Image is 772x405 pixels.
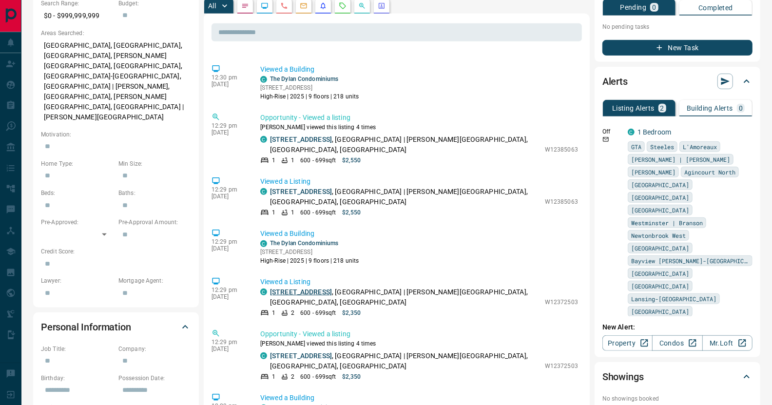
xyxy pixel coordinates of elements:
p: 1 [291,156,294,165]
p: Viewed a Listing [260,176,578,187]
p: Opportunity - Viewed a listing [260,329,578,339]
span: [GEOGRAPHIC_DATA] [631,205,689,215]
span: [GEOGRAPHIC_DATA] [631,307,689,316]
p: Birthday: [41,374,114,383]
p: Baths: [118,189,191,197]
h2: Personal Information [41,319,131,335]
p: No pending tasks [602,19,753,34]
p: [PERSON_NAME] viewed this listing 4 times [260,123,578,132]
a: Mr.Loft [702,335,753,351]
p: Opportunity - Viewed a listing [260,113,578,123]
a: 1 Bedroom [637,128,671,136]
span: Steeles [650,142,674,152]
div: Personal Information [41,315,191,339]
p: Home Type: [41,159,114,168]
svg: Opportunities [358,2,366,10]
p: , [GEOGRAPHIC_DATA] | [PERSON_NAME][GEOGRAPHIC_DATA], [GEOGRAPHIC_DATA], [GEOGRAPHIC_DATA] [270,287,540,308]
p: [STREET_ADDRESS] [260,248,359,256]
p: Completed [698,4,733,11]
p: Listing Alerts [612,105,655,112]
a: Condos [652,335,702,351]
span: [GEOGRAPHIC_DATA] [631,193,689,202]
div: condos.ca [260,240,267,247]
p: Viewed a Building [260,64,578,75]
p: Off [602,127,622,136]
p: High-Rise | 2025 | 9 floors | 218 units [260,92,359,101]
p: Motivation: [41,130,191,139]
p: 0 [652,4,656,11]
p: 1 [291,208,294,217]
svg: Listing Alerts [319,2,327,10]
div: condos.ca [260,352,267,359]
p: [STREET_ADDRESS] [260,83,359,92]
p: Pre-Approval Amount: [118,218,191,227]
svg: Calls [280,2,288,10]
p: 12:29 pm [212,186,246,193]
span: [PERSON_NAME] | [PERSON_NAME] [631,154,730,164]
div: Showings [602,365,753,388]
span: [GEOGRAPHIC_DATA] [631,269,689,278]
p: [DATE] [212,346,246,352]
p: $2,350 [342,372,361,381]
p: Credit Score: [41,247,191,256]
p: $2,550 [342,208,361,217]
span: Agincourt North [684,167,735,177]
p: 1 [272,372,275,381]
a: The Dylan Condominiums [270,76,338,82]
p: W12385063 [545,145,578,154]
p: [DATE] [212,193,246,200]
a: [STREET_ADDRESS] [270,188,332,195]
p: Beds: [41,189,114,197]
svg: Emails [300,2,308,10]
span: [GEOGRAPHIC_DATA] [631,243,689,253]
span: Lansing-[GEOGRAPHIC_DATA] [631,294,716,304]
a: [STREET_ADDRESS] [270,135,332,143]
p: 1 [272,208,275,217]
p: 12:29 pm [212,339,246,346]
p: $2,350 [342,309,361,317]
p: W12372503 [545,298,578,307]
p: High-Rise | 2025 | 9 floors | 218 units [260,256,359,265]
p: 2 [291,309,294,317]
p: Lawyer: [41,276,114,285]
a: The Dylan Condominiums [270,240,338,247]
div: condos.ca [628,129,635,135]
a: [STREET_ADDRESS] [270,288,332,296]
button: New Task [602,40,753,56]
svg: Lead Browsing Activity [261,2,269,10]
p: Mortgage Agent: [118,276,191,285]
p: 600 - 699 sqft [300,372,336,381]
svg: Agent Actions [378,2,386,10]
p: W12385063 [545,197,578,206]
p: 600 - 699 sqft [300,208,336,217]
p: Building Alerts [687,105,733,112]
p: Pre-Approved: [41,218,114,227]
p: 600 - 699 sqft [300,309,336,317]
span: L'Amoreaux [683,142,717,152]
p: 1 [272,309,275,317]
p: New Alert: [602,322,753,332]
p: [DATE] [212,129,246,136]
p: Viewed a Building [260,229,578,239]
span: Westminster | Branson [631,218,703,228]
p: [DATE] [212,293,246,300]
p: 2 [660,105,664,112]
p: Viewed a Listing [260,277,578,287]
p: [GEOGRAPHIC_DATA], [GEOGRAPHIC_DATA], [GEOGRAPHIC_DATA], [PERSON_NAME][GEOGRAPHIC_DATA], [GEOGRAP... [41,38,191,125]
p: 1 [272,156,275,165]
p: 12:30 pm [212,74,246,81]
p: All [208,2,216,9]
p: , [GEOGRAPHIC_DATA] | [PERSON_NAME][GEOGRAPHIC_DATA], [GEOGRAPHIC_DATA], [GEOGRAPHIC_DATA] [270,187,540,207]
p: Possession Date: [118,374,191,383]
div: condos.ca [260,289,267,295]
svg: Requests [339,2,347,10]
p: $2,550 [342,156,361,165]
p: W12372503 [545,362,578,370]
p: [DATE] [212,81,246,88]
a: Property [602,335,653,351]
span: GTA [631,142,641,152]
p: [DATE] [212,245,246,252]
p: , [GEOGRAPHIC_DATA] | [PERSON_NAME][GEOGRAPHIC_DATA], [GEOGRAPHIC_DATA], [GEOGRAPHIC_DATA] [270,351,540,371]
p: 2 [291,372,294,381]
p: $0 - $999,999,999 [41,8,114,24]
